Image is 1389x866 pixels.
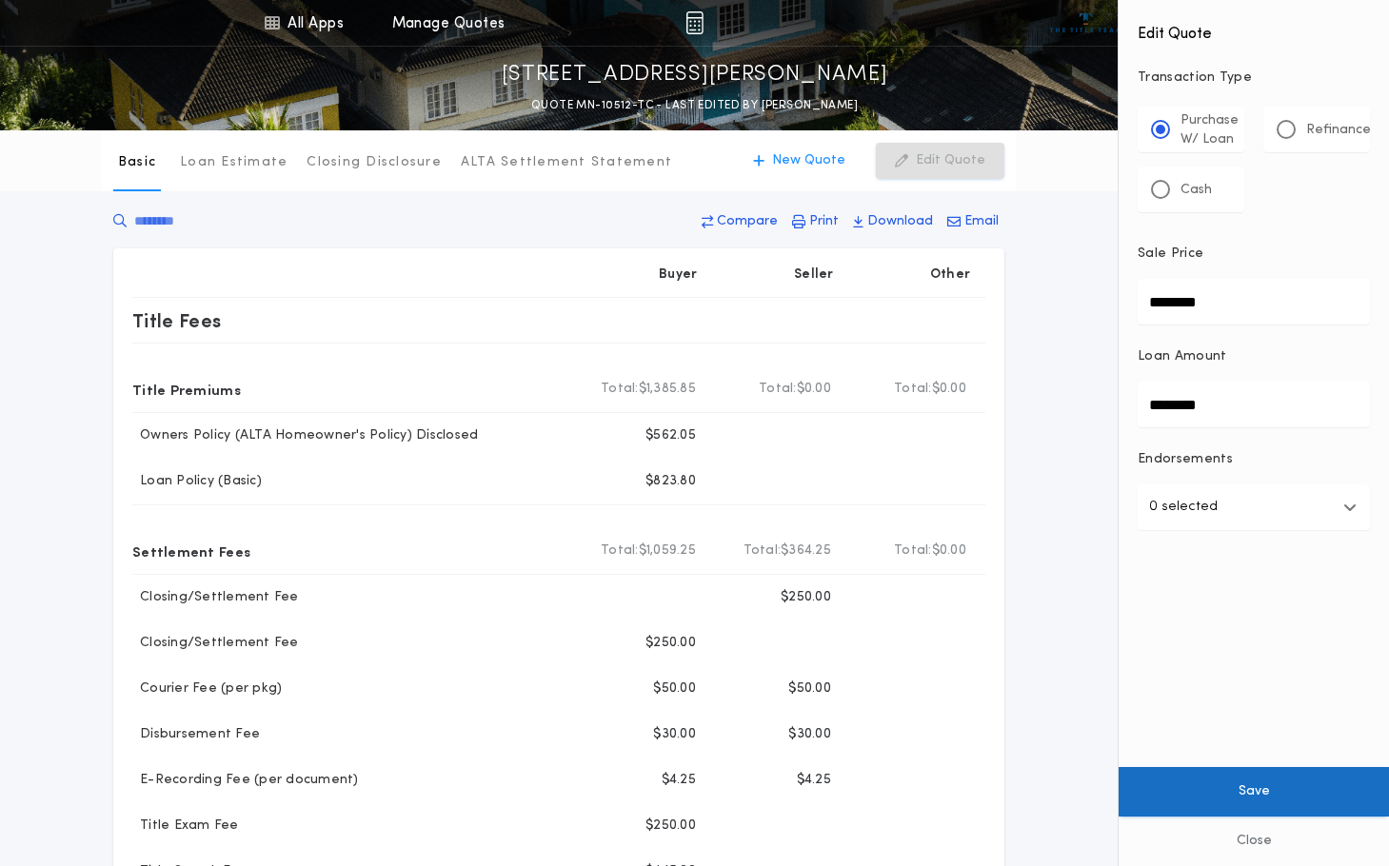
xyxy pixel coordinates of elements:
button: Edit Quote [876,143,1004,179]
p: $823.80 [645,472,696,491]
span: $364.25 [781,541,831,561]
p: Title Premiums [132,374,241,404]
span: $1,385.85 [639,380,696,399]
button: Download [847,205,939,239]
p: E-Recording Fee (per document) [132,771,359,790]
span: $0.00 [932,541,966,561]
p: Closing Disclosure [307,153,442,172]
button: Print [786,205,844,239]
button: Email [942,205,1004,239]
p: 0 selected [1149,496,1218,519]
h4: Edit Quote [1138,11,1370,46]
p: New Quote [772,151,845,170]
p: $562.05 [645,426,696,445]
p: Compare [717,212,778,231]
p: Transaction Type [1138,69,1370,88]
p: Closing/Settlement Fee [132,588,299,607]
button: Compare [696,205,784,239]
b: Total: [601,541,639,561]
button: Save [1119,767,1389,817]
button: 0 selected [1138,484,1370,530]
p: $250.00 [781,588,831,607]
input: Loan Amount [1138,382,1370,427]
p: [STREET_ADDRESS][PERSON_NAME] [502,60,888,90]
p: Edit Quote [916,151,985,170]
button: New Quote [734,143,864,179]
img: img [685,11,704,34]
p: Disbursement Fee [132,725,260,744]
p: Sale Price [1138,245,1203,264]
p: $250.00 [645,817,696,836]
p: Purchase W/ Loan [1181,111,1239,149]
p: Seller [794,266,834,285]
p: Refinance [1306,121,1371,140]
p: Courier Fee (per pkg) [132,679,282,699]
p: $50.00 [788,679,831,699]
p: $30.00 [653,725,696,744]
p: $4.25 [797,771,831,790]
p: Buyer [659,266,697,285]
p: Settlement Fees [132,536,250,566]
img: vs-icon [1050,13,1121,32]
b: Total: [894,380,932,399]
p: ALTA Settlement Statement [461,153,672,172]
p: Download [867,212,933,231]
span: $0.00 [932,380,966,399]
p: Title Fees [132,305,222,336]
span: $1,059.25 [639,541,696,561]
p: Loan Amount [1138,347,1227,366]
p: $250.00 [645,634,696,653]
span: $0.00 [797,380,831,399]
b: Total: [759,380,797,399]
p: Loan Estimate [180,153,288,172]
button: Close [1119,817,1389,866]
p: $4.25 [662,771,696,790]
p: $30.00 [788,725,831,744]
b: Total: [894,541,932,561]
p: Email [964,212,999,231]
b: Total: [744,541,782,561]
p: Endorsements [1138,450,1370,469]
p: QUOTE MN-10512-TC - LAST EDITED BY [PERSON_NAME] [531,96,858,115]
p: Print [809,212,839,231]
p: Loan Policy (Basic) [132,472,262,491]
p: Cash [1181,181,1212,200]
p: Title Exam Fee [132,817,239,836]
b: Total: [601,380,639,399]
input: Sale Price [1138,279,1370,325]
p: Owners Policy (ALTA Homeowner's Policy) Disclosed [132,426,478,445]
p: Other [930,266,970,285]
p: $50.00 [653,679,696,699]
p: Closing/Settlement Fee [132,634,299,653]
p: Basic [118,153,156,172]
